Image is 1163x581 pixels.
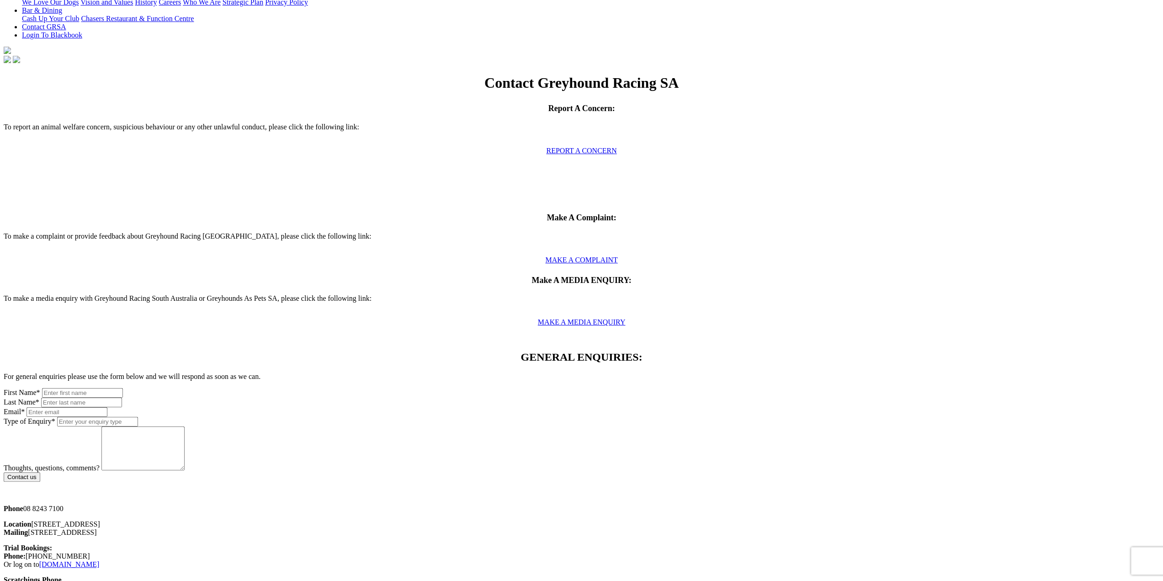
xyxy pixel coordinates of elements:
[4,552,26,560] strong: Phone:
[4,373,1159,381] p: For general enquiries please use the form below and we will respond as soon as we can.
[4,544,52,552] b: Trial Bookings:
[4,294,1159,311] p: To make a media enquiry with Greyhound Racing South Australia or Greyhounds As Pets SA, please cl...
[22,15,1159,23] div: Bar & Dining
[520,351,642,363] span: GENERAL ENQUIRIES:
[42,388,123,398] input: Enter first name
[4,520,1159,537] p: [STREET_ADDRESS] [STREET_ADDRESS]
[22,23,66,31] a: Contact GRSA
[4,505,23,512] strong: Phone
[57,417,138,426] input: Enter your enquiry type
[27,407,107,417] input: Enter email
[4,408,27,416] label: Email
[547,213,616,222] span: Make A Complaint:
[81,15,194,22] a: Chasers Restaurant & Function Centre
[4,56,11,63] img: facebook.svg
[538,318,626,326] a: MAKE A MEDIA ENQUIRY
[4,528,28,536] strong: Mailing
[4,505,1159,513] p: 08 8243 7100
[4,123,1159,139] p: To report an animal welfare concern, suspicious behaviour or any other unlawful conduct, please c...
[4,398,39,406] label: Last Name
[22,6,62,14] a: Bar & Dining
[4,544,1159,569] p: [PHONE_NUMBER] Or log on to
[4,417,55,425] label: Type of Enquiry
[41,398,122,407] input: Enter last name
[4,389,40,396] label: First Name
[4,520,31,528] strong: Location
[39,560,100,568] a: [DOMAIN_NAME]
[546,147,616,155] a: REPORT A CONCERN
[4,75,1159,91] h1: Contact Greyhound Racing SA
[4,47,11,54] img: logo-grsa-white.png
[531,276,631,285] span: Make A MEDIA ENQUIRY:
[4,232,1159,249] p: To make a complaint or provide feedback about Greyhound Racing [GEOGRAPHIC_DATA], please click th...
[548,104,615,113] span: Report A Concern:
[4,472,40,482] input: Contact us
[22,15,79,22] a: Cash Up Your Club
[4,464,100,472] label: Thoughts, questions, comments?
[22,31,82,39] a: Login To Blackbook
[13,56,20,63] img: twitter.svg
[545,256,617,264] a: MAKE A COMPLAINT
